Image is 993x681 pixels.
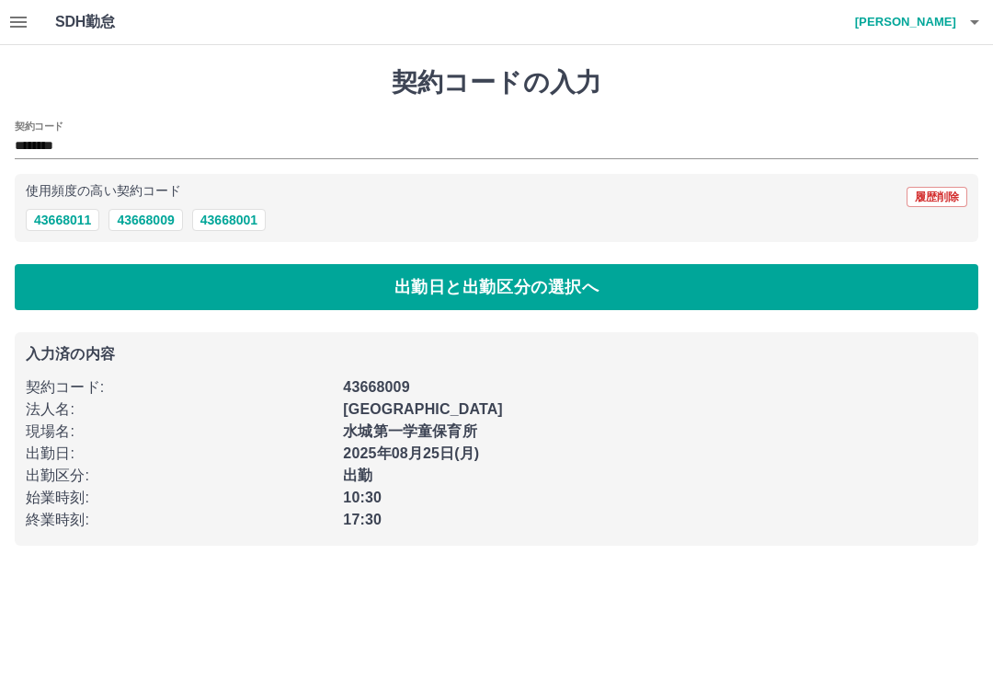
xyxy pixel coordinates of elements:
[907,187,967,207] button: 履歴削除
[26,509,332,531] p: 終業時刻 :
[343,401,503,417] b: [GEOGRAPHIC_DATA]
[26,376,332,398] p: 契約コード :
[26,443,332,465] p: 出勤日 :
[343,490,382,505] b: 10:30
[343,512,382,527] b: 17:30
[343,379,409,395] b: 43668009
[15,264,978,310] button: 出勤日と出勤区分の選択へ
[343,423,476,439] b: 水城第一学童保育所
[108,209,182,231] button: 43668009
[26,421,332,443] p: 現場名 :
[26,398,332,421] p: 法人名 :
[15,119,63,133] h2: 契約コード
[192,209,266,231] button: 43668001
[26,185,181,198] p: 使用頻度の高い契約コード
[26,465,332,487] p: 出勤区分 :
[343,445,479,461] b: 2025年08月25日(月)
[15,67,978,98] h1: 契約コードの入力
[26,209,99,231] button: 43668011
[26,487,332,509] p: 始業時刻 :
[343,467,372,483] b: 出勤
[26,347,967,362] p: 入力済の内容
